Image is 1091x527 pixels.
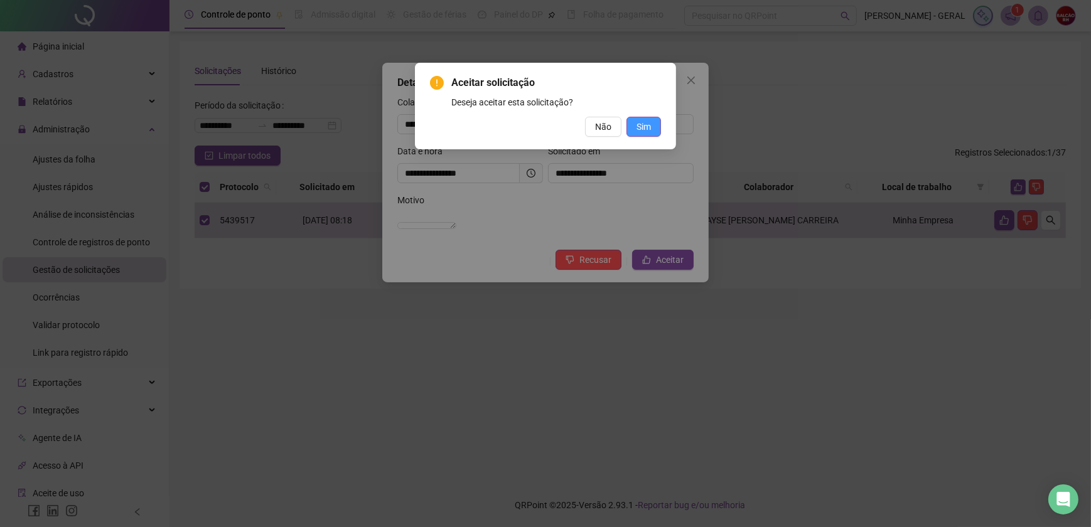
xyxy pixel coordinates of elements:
span: exclamation-circle [430,76,444,90]
div: Deseja aceitar esta solicitação? [451,95,661,109]
span: Não [595,120,611,134]
span: Aceitar solicitação [451,75,661,90]
button: Sim [626,117,661,137]
button: Não [585,117,621,137]
span: Sim [637,120,651,134]
div: Open Intercom Messenger [1048,484,1078,514]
